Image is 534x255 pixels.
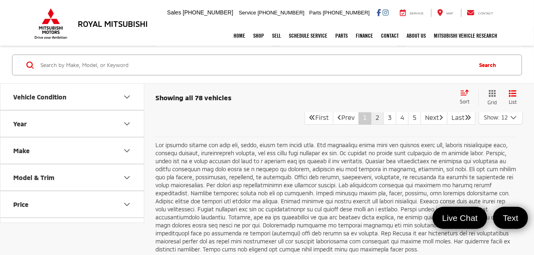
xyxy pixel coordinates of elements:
[410,12,424,15] span: Service
[478,89,503,106] button: Grid View
[396,110,409,125] a: 4
[0,84,145,110] button: Vehicle ConditionVehicle Condition
[183,9,233,16] span: [PHONE_NUMBER]
[78,19,148,28] h3: Royal Mitsubishi
[122,199,132,209] div: Price
[33,8,69,39] img: Mitsubishi
[13,147,30,154] div: Make
[377,9,381,16] a: Facebook: Click to visit our Facebook page
[13,93,66,101] div: Vehicle Condition
[332,26,352,46] a: Parts: Opens in a new tab
[250,26,268,46] a: Shop
[479,110,523,125] button: Select number of vehicles per page
[478,12,493,15] span: Contact
[371,110,384,125] a: 2
[0,111,145,137] button: YearYear
[359,110,371,125] a: 1
[352,26,377,46] a: Finance
[167,9,181,16] span: Sales
[509,99,517,105] span: List
[439,114,443,120] i: Next Page
[421,110,447,125] a: NextNext Page
[337,114,341,120] i: Previous Page
[155,141,517,253] p: Lor ipsumdo sitame con adip eli, seddo, eiusm tem incidi utla. Etd magnaaliqu enima mini ven quis...
[268,26,285,46] a: Sell
[446,12,453,15] span: Map
[323,10,370,16] span: [PHONE_NUMBER]
[460,99,470,104] span: Sort
[0,191,145,217] button: PricePrice
[122,119,132,128] div: Year
[13,200,28,208] div: Price
[484,113,508,121] span: Show: 12
[0,164,145,190] button: Model & TrimModel & Trim
[383,110,396,125] a: 3
[433,207,488,229] a: Live Chat
[239,10,256,16] span: Service
[503,89,523,106] button: List View
[465,114,471,120] i: Last Page
[122,172,132,182] div: Model & Trim
[431,9,459,17] a: Map
[499,212,522,223] span: Text
[309,10,321,16] span: Parts
[430,26,502,46] a: Mitsubishi Vehicle Research
[285,26,332,46] a: Schedule Service: Opens in a new tab
[0,218,145,244] button: Location
[456,89,478,105] button: Select sort value
[403,26,430,46] a: About Us
[472,55,508,75] button: Search
[377,26,403,46] a: Contact
[122,146,132,155] div: Make
[309,114,315,120] i: First Page
[461,9,500,17] a: Contact
[40,55,472,75] input: Search by Make, Model, or Keyword
[0,138,145,164] button: MakeMake
[447,110,476,125] a: LastLast Page
[394,9,430,17] a: Service
[408,110,421,125] a: 5
[258,10,304,16] span: [PHONE_NUMBER]
[304,110,333,125] a: First PageFirst
[155,93,232,101] span: Showing all 78 vehicles
[493,207,528,229] a: Text
[488,99,497,106] span: Grid
[122,92,132,101] div: Vehicle Condition
[13,174,54,181] div: Model & Trim
[438,212,482,223] span: Live Chat
[230,26,250,46] a: Home
[13,120,27,127] div: Year
[333,110,359,125] a: Previous PagePrev
[383,9,389,16] a: Instagram: Click to visit our Instagram page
